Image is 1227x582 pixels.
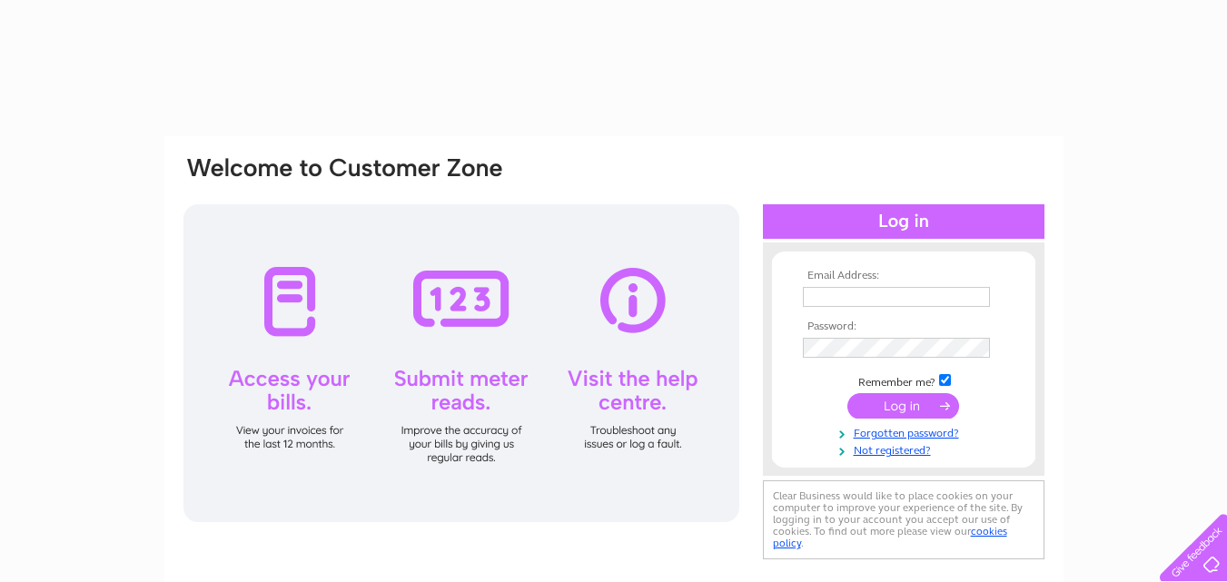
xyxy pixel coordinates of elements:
[773,525,1007,549] a: cookies policy
[803,440,1009,458] a: Not registered?
[763,480,1044,559] div: Clear Business would like to place cookies on your computer to improve your experience of the sit...
[798,270,1009,282] th: Email Address:
[847,393,959,419] input: Submit
[803,423,1009,440] a: Forgotten password?
[798,371,1009,390] td: Remember me?
[798,321,1009,333] th: Password:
